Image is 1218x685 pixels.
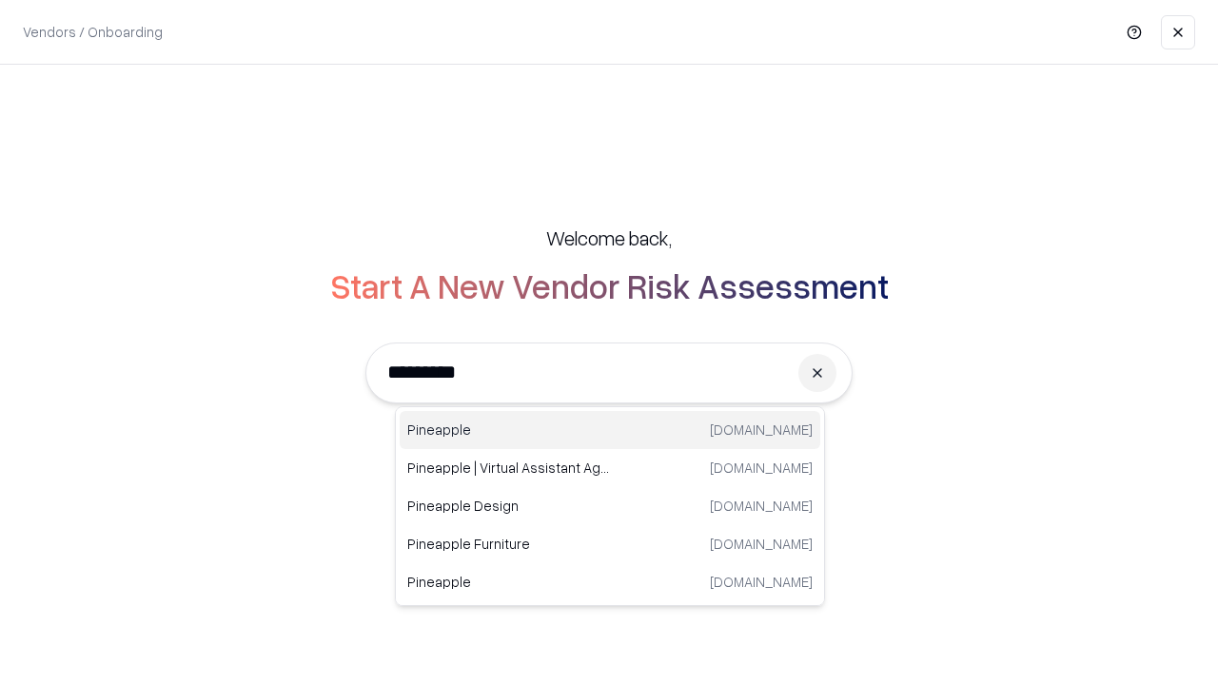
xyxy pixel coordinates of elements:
[407,534,610,554] p: Pineapple Furniture
[407,496,610,516] p: Pineapple Design
[546,225,672,251] h5: Welcome back,
[710,496,813,516] p: [DOMAIN_NAME]
[407,458,610,478] p: Pineapple | Virtual Assistant Agency
[407,420,610,440] p: Pineapple
[407,572,610,592] p: Pineapple
[23,22,163,42] p: Vendors / Onboarding
[710,572,813,592] p: [DOMAIN_NAME]
[710,458,813,478] p: [DOMAIN_NAME]
[710,420,813,440] p: [DOMAIN_NAME]
[710,534,813,554] p: [DOMAIN_NAME]
[395,406,825,606] div: Suggestions
[330,266,889,304] h2: Start A New Vendor Risk Assessment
